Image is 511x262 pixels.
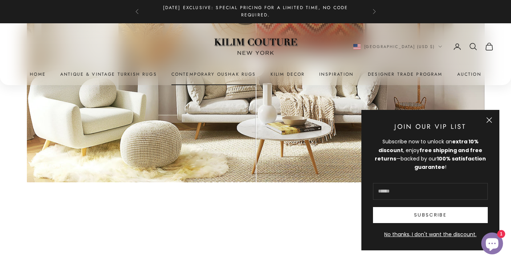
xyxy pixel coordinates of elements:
div: Subscribe now to unlock an , enjoy —backed by our ! [373,138,488,171]
img: United States [353,44,361,49]
newsletter-popup: Newsletter popup [361,110,499,250]
inbox-online-store-chat: Shopify online store chat [479,233,505,256]
strong: 100% satisfaction guarantee [414,155,486,171]
a: Designer Trade Program [368,71,443,78]
strong: extra 10% discount [378,138,479,154]
a: Inspiration [319,71,353,78]
button: Subscribe [373,207,488,223]
p: Before [41,162,65,171]
p: [DATE] Exclusive: Special Pricing for a Limited Time, No Code Required. [154,4,357,19]
a: Antique & Vintage Turkish Rugs [60,71,157,78]
strong: free shipping and free returns [375,147,482,162]
p: Join Our VIP List [373,122,488,132]
a: Contemporary Oushak Rugs [171,71,256,78]
nav: Primary navigation [17,71,494,78]
img: Logo of Kilim Couture New York [210,29,301,64]
summary: Kilim Decor [271,71,305,78]
span: [GEOGRAPHIC_DATA] (USD $) [364,43,435,50]
a: Auction [457,71,481,78]
a: Home [30,71,46,78]
nav: Secondary navigation [353,42,494,51]
button: No thanks, I don't want the discount. [373,230,488,239]
button: Change country or currency [353,43,442,50]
